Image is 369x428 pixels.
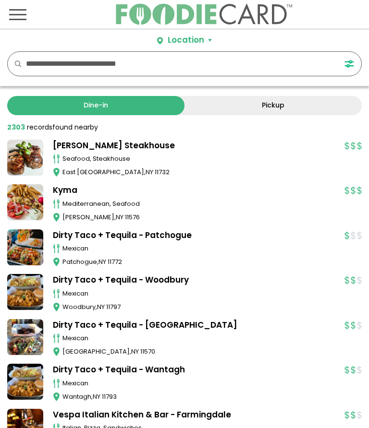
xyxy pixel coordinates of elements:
span: 11793 [102,392,117,401]
span: NY [93,392,100,401]
span: 11797 [106,302,121,311]
div: , [62,167,335,177]
span: records [27,122,52,132]
span: 11570 [140,347,155,356]
a: Dine-in [7,96,184,115]
span: NY [97,302,105,311]
div: , [62,213,335,222]
img: FoodieCard; Eat, Drink, Save, Donate [115,3,293,25]
span: Wantagh [62,392,91,401]
img: map_icon.svg [53,302,60,312]
img: cutlery_icon.svg [53,333,60,343]
div: mexican [62,244,335,253]
span: NY [146,167,153,177]
button: FILTERS [341,52,361,76]
span: 11772 [108,257,122,266]
img: map_icon.svg [53,213,60,222]
a: Pickup [184,96,362,115]
a: Dirty Taco + Tequila - [GEOGRAPHIC_DATA] [53,319,335,332]
div: mexican [62,289,335,298]
a: Dirty Taco + Tequila - Wantagh [53,364,335,376]
span: Patchogue [62,257,97,266]
span: 11576 [125,213,140,222]
a: Dirty Taco + Tequila - Woodbury [53,274,335,286]
img: map_icon.svg [53,257,60,267]
img: cutlery_icon.svg [53,199,60,209]
img: cutlery_icon.svg [53,154,60,164]
span: NY [98,257,106,266]
img: cutlery_icon.svg [53,379,60,388]
span: Woodbury [62,302,96,311]
a: [PERSON_NAME] Steakhouse [53,140,335,152]
img: map_icon.svg [53,392,60,402]
img: map_icon.svg [53,347,60,357]
span: 11732 [155,167,170,177]
a: Kyma [53,184,335,197]
div: mediterranean, seafood [62,199,335,209]
div: seafood, steakhouse [62,154,335,164]
a: Dirty Taco + Tequila - Patchogue [53,229,335,242]
span: NY [116,213,123,222]
img: cutlery_icon.svg [53,244,60,253]
button: Location [157,34,212,47]
span: [PERSON_NAME] [62,213,114,222]
span: East [GEOGRAPHIC_DATA] [62,167,144,177]
div: mexican [62,333,335,343]
span: NY [131,347,139,356]
div: mexican [62,379,335,388]
div: , [62,257,335,267]
span: [GEOGRAPHIC_DATA] [62,347,130,356]
a: Vespa Italian Kitchen & Bar - Farmingdale [53,409,335,421]
div: , [62,302,335,312]
div: found nearby [7,122,98,132]
img: map_icon.svg [53,167,60,177]
img: cutlery_icon.svg [53,289,60,298]
div: Location [168,34,204,47]
div: , [62,347,335,357]
strong: 2303 [7,122,25,132]
div: , [62,392,335,402]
